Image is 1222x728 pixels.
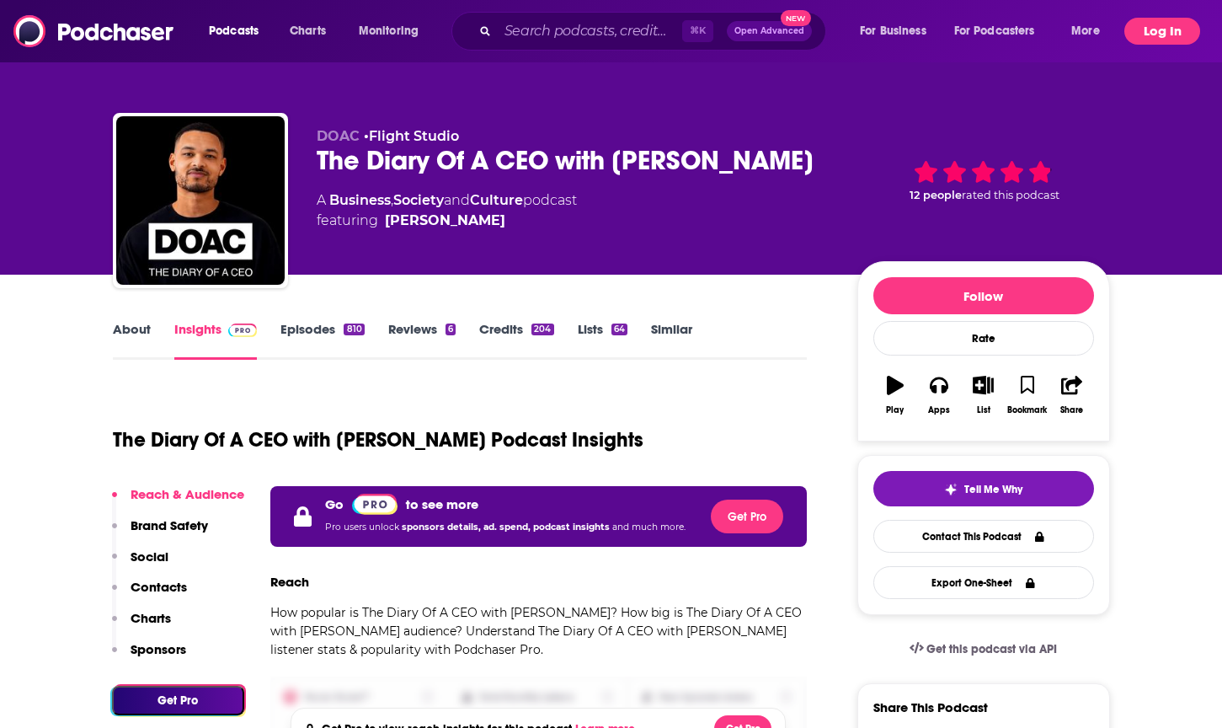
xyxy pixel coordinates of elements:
button: Sponsors [112,641,186,672]
a: Similar [651,321,692,360]
div: A podcast [317,190,577,231]
button: Contacts [112,579,187,610]
p: Charts [131,610,171,626]
span: rated this podcast [962,189,1059,201]
div: Play [886,405,904,415]
button: Reach & Audience [112,486,244,517]
span: DOAC [317,128,360,144]
h1: The Diary Of A CEO with [PERSON_NAME] Podcast Insights [113,427,643,452]
p: Pro users unlock and much more. [325,515,686,540]
a: Culture [470,192,523,208]
button: Get Pro [112,686,244,715]
p: Social [131,549,168,565]
button: Follow [873,277,1094,314]
span: More [1071,19,1100,43]
div: List [977,405,990,415]
a: Reviews6 [388,321,456,360]
span: featuring [317,211,577,231]
img: Podchaser Pro [352,494,398,515]
button: Brand Safety [112,517,208,549]
span: Charts [290,19,326,43]
span: and [444,192,470,208]
a: About [113,321,151,360]
div: 204 [531,324,553,335]
span: ⌘ K [682,20,713,42]
button: open menu [943,18,1059,45]
span: , [391,192,393,208]
p: Go [325,496,344,512]
button: Play [873,365,917,426]
div: Apps [928,405,950,415]
p: to see more [406,496,478,512]
span: sponsors details, ad. spend, podcast insights [402,522,612,533]
span: New [781,10,811,26]
div: Rate [873,321,1094,356]
a: Flight Studio [369,128,459,144]
a: Society [393,192,444,208]
button: Bookmark [1006,365,1049,426]
button: open menu [347,18,440,45]
button: tell me why sparkleTell Me Why [873,471,1094,506]
button: Apps [917,365,961,426]
span: Get this podcast via API [926,642,1057,656]
a: Get this podcast via API [896,629,1071,670]
button: open menu [848,18,947,45]
p: Brand Safety [131,517,208,533]
span: Monitoring [359,19,419,43]
span: For Business [860,19,926,43]
h3: Share This Podcast [873,699,988,715]
a: Charts [279,18,336,45]
div: 64 [611,324,627,335]
div: 6 [446,324,456,335]
img: The Diary Of A CEO with Steven Bartlett [116,116,285,285]
img: Podchaser - Follow, Share and Rate Podcasts [13,15,175,47]
p: Contacts [131,579,187,595]
div: Bookmark [1007,405,1047,415]
button: Share [1049,365,1093,426]
span: Open Advanced [734,27,804,35]
button: open menu [1059,18,1121,45]
button: open menu [197,18,280,45]
div: 810 [344,324,364,335]
button: Export One-Sheet [873,566,1094,599]
span: For Podcasters [954,19,1035,43]
a: [PERSON_NAME] [385,211,505,231]
input: Search podcasts, credits, & more... [498,18,682,45]
p: Reach & Audience [131,486,244,502]
h3: Reach [270,574,309,590]
a: Lists64 [578,321,627,360]
span: 12 people [910,189,962,201]
div: Search podcasts, credits, & more... [467,12,842,51]
div: 12 peoplerated this podcast [857,128,1110,233]
button: List [961,365,1005,426]
button: Get Pro [711,500,783,533]
a: Episodes810 [280,321,364,360]
a: Contact This Podcast [873,520,1094,553]
a: Credits204 [479,321,553,360]
a: Pro website [352,493,398,515]
span: • [364,128,459,144]
span: Podcasts [209,19,259,43]
a: Business [329,192,391,208]
span: Tell Me Why [964,483,1022,496]
img: tell me why sparkle [944,483,958,496]
button: Log In [1124,18,1200,45]
p: Sponsors [131,641,186,657]
div: Share [1060,405,1083,415]
button: Social [112,549,168,580]
button: Open AdvancedNew [727,21,812,41]
p: How popular is The Diary Of A CEO with [PERSON_NAME]? How big is The Diary Of A CEO with [PERSON_... [270,603,808,659]
img: Podchaser Pro [228,324,258,337]
a: InsightsPodchaser Pro [174,321,258,360]
button: Charts [112,610,171,641]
